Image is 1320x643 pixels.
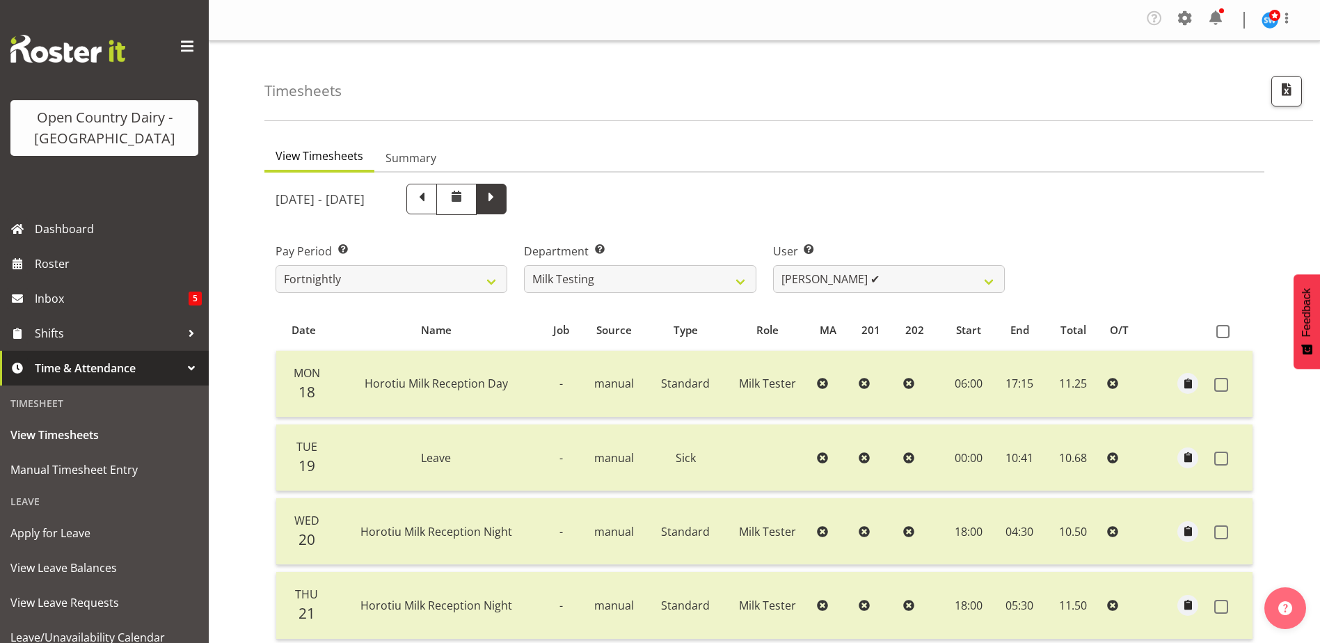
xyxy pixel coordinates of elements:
[524,243,756,260] label: Department
[942,424,994,491] td: 00:00
[820,322,845,338] div: MA
[1003,322,1037,338] div: End
[994,572,1044,639] td: 05:30
[594,598,634,613] span: manual
[942,498,994,565] td: 18:00
[24,107,184,149] div: Open Country Dairy - [GEOGRAPHIC_DATA]
[994,424,1044,491] td: 10:41
[299,456,315,475] span: 19
[3,516,205,550] a: Apply for Leave
[35,323,181,344] span: Shifts
[284,322,324,338] div: Date
[1110,322,1138,338] div: O/T
[295,587,318,602] span: Thu
[647,498,724,565] td: Standard
[3,452,205,487] a: Manual Timesheet Entry
[559,524,563,539] span: -
[1271,76,1302,106] button: Export CSV
[3,418,205,452] a: View Timesheets
[3,389,205,418] div: Timesheet
[294,365,320,381] span: Mon
[1044,572,1102,639] td: 11.50
[994,351,1044,418] td: 17:15
[276,148,363,164] span: View Timesheets
[548,322,573,338] div: Job
[647,424,724,491] td: Sick
[647,572,724,639] td: Standard
[559,598,563,613] span: -
[950,322,987,338] div: Start
[905,322,934,338] div: 202
[594,376,634,391] span: manual
[559,376,563,391] span: -
[1278,601,1292,615] img: help-xxl-2.png
[365,376,508,391] span: Horotiu Milk Reception Day
[647,351,724,418] td: Standard
[732,322,804,338] div: Role
[360,524,512,539] span: Horotiu Milk Reception Night
[35,358,181,379] span: Time & Attendance
[340,322,532,338] div: Name
[10,459,198,480] span: Manual Timesheet Entry
[1301,288,1313,337] span: Feedback
[189,292,202,305] span: 5
[35,253,202,274] span: Roster
[1053,322,1094,338] div: Total
[1044,351,1102,418] td: 11.25
[10,35,125,63] img: Rosterit website logo
[594,450,634,466] span: manual
[994,498,1044,565] td: 04:30
[594,524,634,539] span: manual
[276,243,507,260] label: Pay Period
[861,322,890,338] div: 201
[35,219,202,239] span: Dashboard
[3,550,205,585] a: View Leave Balances
[739,524,796,539] span: Milk Tester
[1294,274,1320,369] button: Feedback - Show survey
[589,322,639,338] div: Source
[299,603,315,623] span: 21
[773,243,1005,260] label: User
[10,523,198,543] span: Apply for Leave
[294,513,319,528] span: Wed
[296,439,317,454] span: Tue
[10,592,198,613] span: View Leave Requests
[264,83,342,99] h4: Timesheets
[35,288,189,309] span: Inbox
[299,382,315,402] span: 18
[739,598,796,613] span: Milk Tester
[360,598,512,613] span: Horotiu Milk Reception Night
[10,424,198,445] span: View Timesheets
[299,530,315,549] span: 20
[3,585,205,620] a: View Leave Requests
[942,572,994,639] td: 18:00
[559,450,563,466] span: -
[1044,424,1102,491] td: 10.68
[1262,12,1278,29] img: steve-webb7510.jpg
[421,450,451,466] span: Leave
[1044,498,1102,565] td: 10.50
[3,487,205,516] div: Leave
[276,191,365,207] h5: [DATE] - [DATE]
[385,150,436,166] span: Summary
[10,557,198,578] span: View Leave Balances
[942,351,994,418] td: 06:00
[655,322,717,338] div: Type
[739,376,796,391] span: Milk Tester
